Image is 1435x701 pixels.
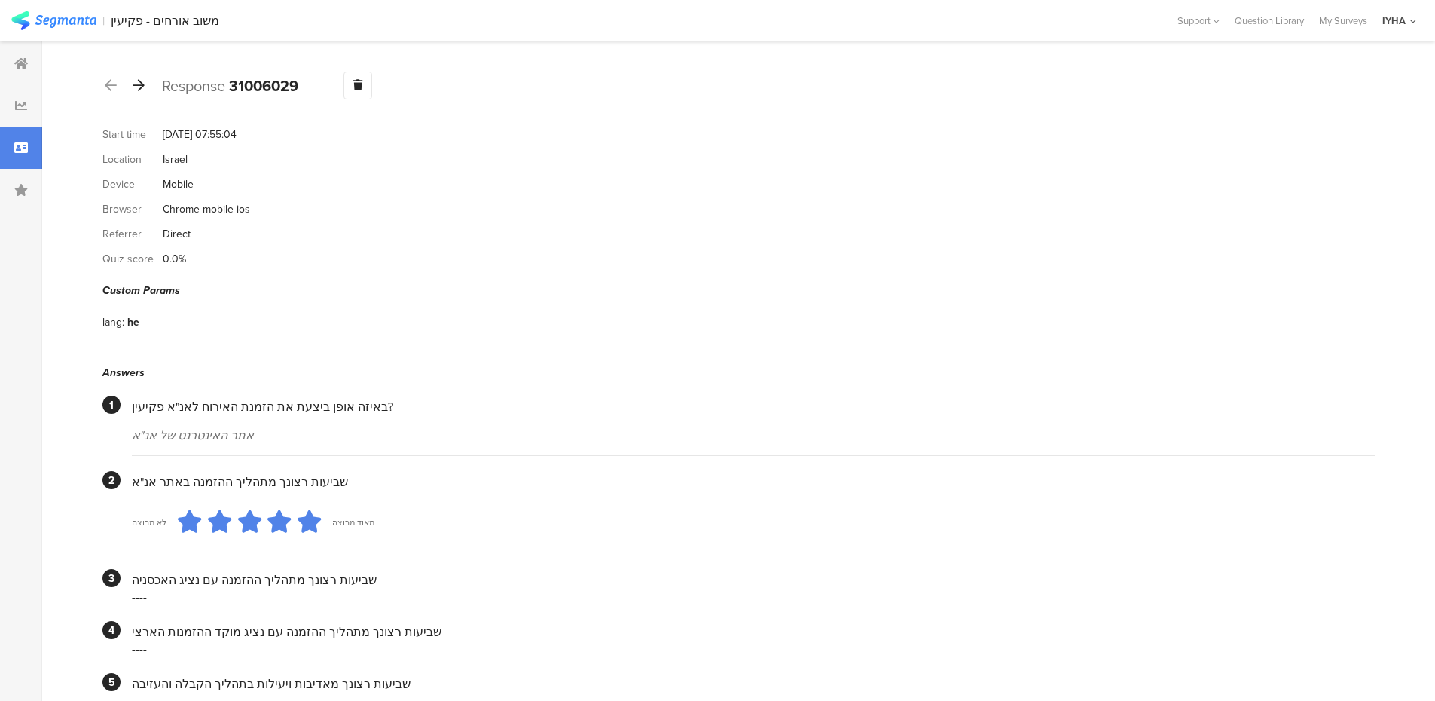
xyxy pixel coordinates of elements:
div: 2 [102,471,121,489]
div: שביעות רצונך מאדיבות ויעילות בתהליך הקבלה והעזיבה [132,675,1375,693]
div: ---- [132,589,1375,606]
div: שביעות רצונך מתהליך ההזמנה עם נציג מוקד ההזמנות הארצי [132,623,1375,641]
div: Mobile [163,176,194,192]
div: Support [1177,9,1220,32]
div: 0.0% [163,251,186,267]
div: אתר האינטרנט של אנ"א [132,427,1375,444]
div: [DATE] 07:55:04 [163,127,237,142]
div: IYHA [1382,14,1406,28]
span: Response [162,75,225,97]
div: Referrer [102,226,163,242]
div: Israel [163,152,188,167]
a: Question Library [1227,14,1311,28]
div: lang: [102,314,127,330]
div: 3 [102,569,121,587]
div: 4 [102,621,121,639]
b: 31006029 [229,75,298,97]
div: 1 [102,396,121,414]
div: Location [102,152,163,167]
div: Direct [163,226,191,242]
div: Browser [102,201,163,217]
div: משוב אורחים - פקיעין [111,14,219,28]
div: Quiz score [102,251,163,267]
div: שביעות רצונך מתהליך ההזמנה באתר אנ"א [132,473,1375,491]
div: באיזה אופן ביצעת את הזמנת האירוח לאנ"א פקיעין? [132,398,1375,415]
div: Custom Params [102,283,1375,298]
div: מאוד מרוצה [332,516,374,528]
div: 5 [102,673,121,691]
div: Chrome mobile ios [163,201,250,217]
div: Answers [102,365,1375,381]
img: segmanta logo [11,11,96,30]
div: לא מרוצה [132,516,166,528]
div: ---- [132,641,1375,658]
div: | [102,12,105,29]
div: שביעות רצונך מתהליך ההזמנה עם נציג האכסניה [132,571,1375,589]
div: he [127,314,139,330]
a: My Surveys [1311,14,1375,28]
div: Device [102,176,163,192]
div: Start time [102,127,163,142]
